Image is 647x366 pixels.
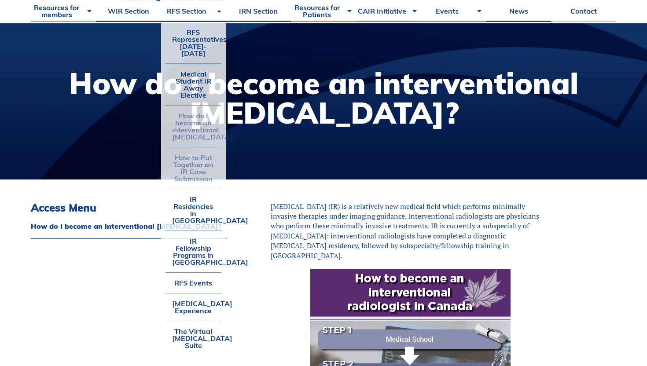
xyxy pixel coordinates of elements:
a: RFS Representatives [DATE]-[DATE] [165,22,222,63]
a: How do I become an interventional [MEDICAL_DATA]? [31,223,227,230]
a: IR Residencies in [GEOGRAPHIC_DATA] [165,189,222,231]
a: [MEDICAL_DATA] Experience [165,293,222,321]
h3: Access Menu [31,201,227,214]
h1: How do I become an interventional [MEDICAL_DATA]? [9,69,638,128]
a: How to Put Together an IR Case Submission [165,147,222,189]
p: [MEDICAL_DATA] (IR) is a relatively new medical field which performs minimally invasive therapies... [271,201,550,260]
a: RFS Events [165,273,222,293]
a: IR Fellowship Programs in [GEOGRAPHIC_DATA] [165,231,222,272]
a: The Virtual [MEDICAL_DATA] Suite [165,321,222,355]
a: Medical Student IR Away Elective [165,64,222,105]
